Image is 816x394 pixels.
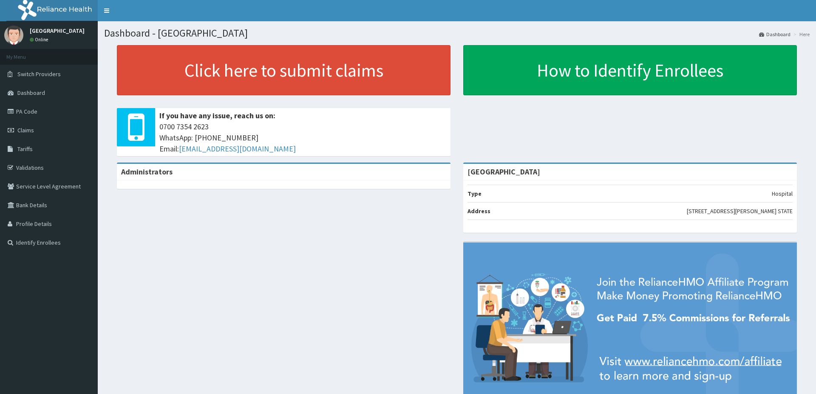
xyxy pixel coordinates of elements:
[463,45,797,95] a: How to Identify Enrollees
[687,207,793,215] p: [STREET_ADDRESS][PERSON_NAME] STATE
[121,167,173,177] b: Administrators
[17,145,33,153] span: Tariffs
[30,37,50,43] a: Online
[759,31,790,38] a: Dashboard
[772,189,793,198] p: Hospital
[179,144,296,154] a: [EMAIL_ADDRESS][DOMAIN_NAME]
[467,190,482,197] b: Type
[30,28,85,34] p: [GEOGRAPHIC_DATA]
[159,121,446,154] span: 0700 7354 2623 WhatsApp: [PHONE_NUMBER] Email:
[467,207,490,215] b: Address
[791,31,810,38] li: Here
[117,45,450,95] a: Click here to submit claims
[159,111,275,120] b: If you have any issue, reach us on:
[17,70,61,78] span: Switch Providers
[467,167,540,177] strong: [GEOGRAPHIC_DATA]
[4,26,23,45] img: User Image
[17,126,34,134] span: Claims
[104,28,810,39] h1: Dashboard - [GEOGRAPHIC_DATA]
[17,89,45,97] span: Dashboard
